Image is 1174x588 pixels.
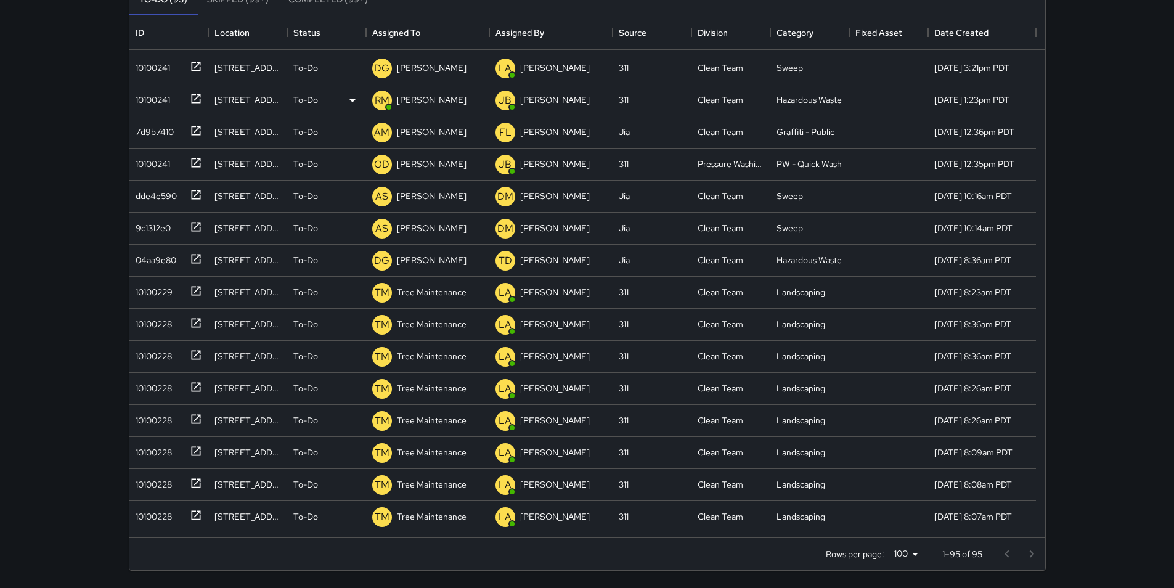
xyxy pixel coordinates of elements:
div: Landscaping [777,414,825,427]
div: ID [129,15,208,50]
div: 311 [619,478,629,491]
div: Sweep [777,190,803,202]
div: 10100228 [131,345,172,362]
p: AS [375,221,388,236]
p: [PERSON_NAME] [397,62,467,74]
div: Clean Team [698,286,743,298]
p: [PERSON_NAME] [520,222,590,234]
p: TM [375,478,389,492]
p: To-Do [293,478,318,491]
div: Clean Team [698,318,743,330]
div: 7/19/2025, 8:08am PDT [934,478,1012,491]
p: LA [499,414,512,428]
div: Graffiti - Public [777,126,834,138]
div: Status [287,15,366,50]
div: Pressure Washing [698,158,764,170]
p: [PERSON_NAME] [520,286,590,298]
p: AM [374,125,389,140]
p: TM [375,317,389,332]
div: Assigned To [366,15,489,50]
div: 311 [619,382,629,394]
p: AS [375,189,388,204]
div: 2 Hyde Street [214,254,281,266]
div: 295 Fell Street [214,222,281,234]
p: Tree Maintenance [397,446,467,459]
div: 8/11/2025, 3:21pm PDT [934,62,1009,74]
div: 1122 Market Street [214,510,281,523]
div: Clean Team [698,414,743,427]
div: Clean Team [698,478,743,491]
p: [PERSON_NAME] [520,254,590,266]
div: 311 [619,318,629,330]
div: 7/19/2025, 8:26am PDT [934,382,1011,394]
div: 311 [619,286,629,298]
p: To-Do [293,414,318,427]
p: [PERSON_NAME] [520,510,590,523]
div: 7/19/2025, 8:36am PDT [934,350,1011,362]
div: 10100228 [131,505,172,523]
div: Clean Team [698,62,743,74]
p: [PERSON_NAME] [397,158,467,170]
div: Date Created [928,15,1036,50]
p: [PERSON_NAME] [520,158,590,170]
p: To-Do [293,254,318,266]
p: To-Do [293,510,318,523]
p: To-Do [293,350,318,362]
div: Location [214,15,250,50]
p: To-Do [293,222,318,234]
div: Clean Team [698,222,743,234]
p: [PERSON_NAME] [397,94,467,106]
p: OD [374,157,389,172]
div: 311 [619,446,629,459]
div: 311 [619,350,629,362]
div: 311 [619,158,629,170]
p: To-Do [293,318,318,330]
div: 10100228 [131,313,172,330]
div: 8/11/2025, 12:35pm PDT [934,158,1014,170]
p: [PERSON_NAME] [520,126,590,138]
div: Sweep [777,222,803,234]
div: Clean Team [698,446,743,459]
div: 10100241 [131,89,170,106]
div: Landscaping [777,382,825,394]
div: Jia [619,126,630,138]
p: [PERSON_NAME] [397,254,467,266]
div: 1122 Market Street [214,478,281,491]
p: TM [375,382,389,396]
div: 10100228 [131,377,172,394]
div: 311 [619,414,629,427]
p: To-Do [293,382,318,394]
div: 55 Oak Street [214,126,281,138]
div: Source [613,15,691,50]
div: PW - Quick Wash [777,158,842,170]
div: 10100228 [131,473,172,491]
div: 8/11/2025, 12:36pm PDT [934,126,1014,138]
div: Jia [619,254,630,266]
p: To-Do [293,62,318,74]
div: 7/22/2025, 8:23am PDT [934,286,1011,298]
p: [PERSON_NAME] [520,478,590,491]
div: Clean Team [698,510,743,523]
div: Clean Team [698,382,743,394]
div: 100 [889,545,923,563]
p: LA [499,285,512,300]
div: Hazardous Waste [777,254,842,266]
div: 10100241 [131,153,170,170]
div: Clean Team [698,350,743,362]
div: Clean Team [698,94,743,106]
div: 04aa9e80 [131,249,176,266]
div: 8/11/2025, 10:14am PDT [934,222,1013,234]
div: Jia [619,222,630,234]
p: JB [499,93,512,108]
div: Landscaping [777,318,825,330]
p: To-Do [293,286,318,298]
p: TM [375,349,389,364]
p: Tree Maintenance [397,382,467,394]
div: 10100228 [131,409,172,427]
p: [PERSON_NAME] [520,350,590,362]
div: 1122 Market Street [214,446,281,459]
div: Jia [619,190,630,202]
p: Tree Maintenance [397,318,467,330]
p: LA [499,478,512,492]
p: RM [375,93,389,108]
